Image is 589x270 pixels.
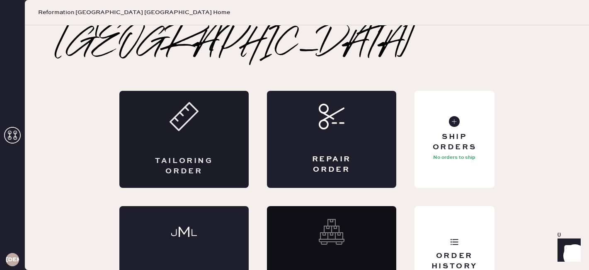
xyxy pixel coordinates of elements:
[550,233,585,268] iframe: Front Chat
[38,8,230,17] span: Reformation [GEOGRAPHIC_DATA] [GEOGRAPHIC_DATA] Home
[421,132,488,153] div: Ship Orders
[300,154,363,175] div: Repair Order
[433,153,475,163] p: No orders to ship
[6,257,19,263] h3: [DEMOGRAPHIC_DATA]
[153,156,216,177] div: Tailoring Order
